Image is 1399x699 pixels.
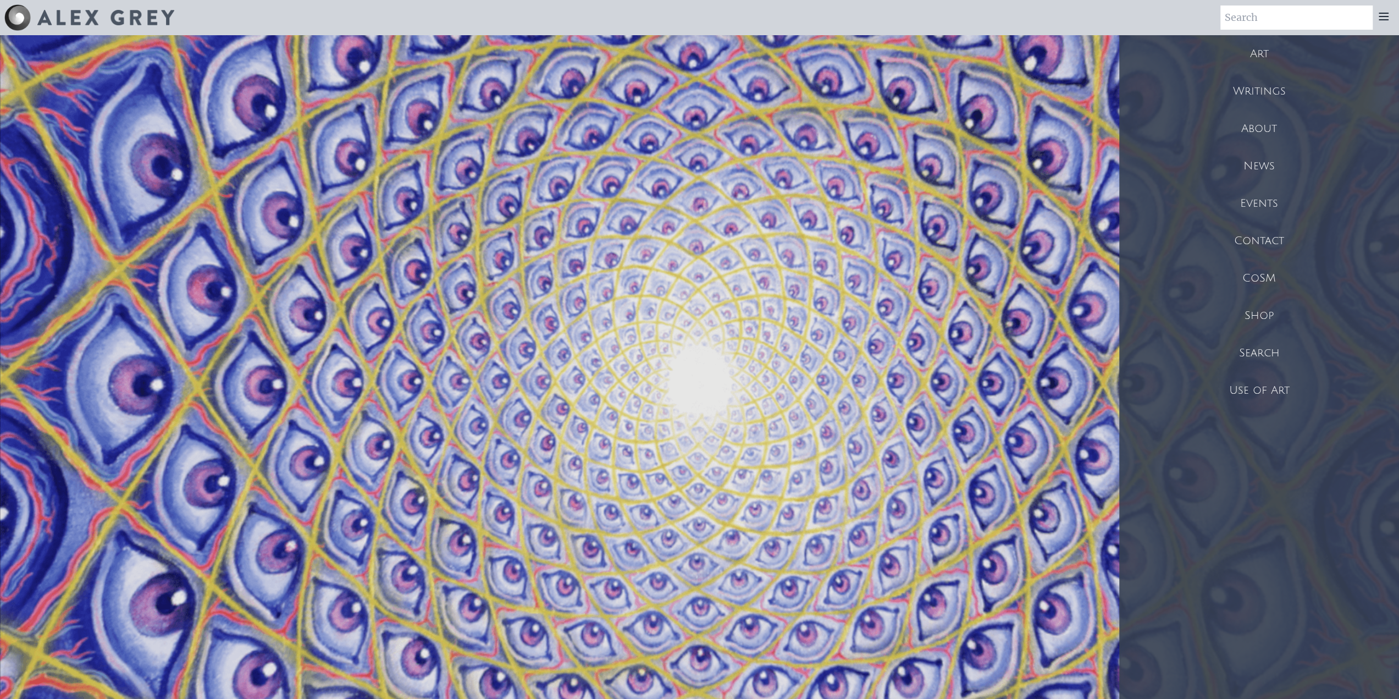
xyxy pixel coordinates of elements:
a: Shop [1119,297,1399,334]
a: Events [1119,185,1399,222]
a: Contact [1119,222,1399,260]
a: CoSM [1119,260,1399,297]
a: Use of Art [1119,372,1399,409]
a: Writings [1119,73,1399,110]
a: News [1119,147,1399,185]
a: Art [1119,35,1399,73]
a: About [1119,110,1399,147]
input: Search [1220,5,1373,30]
a: Search [1119,334,1399,372]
